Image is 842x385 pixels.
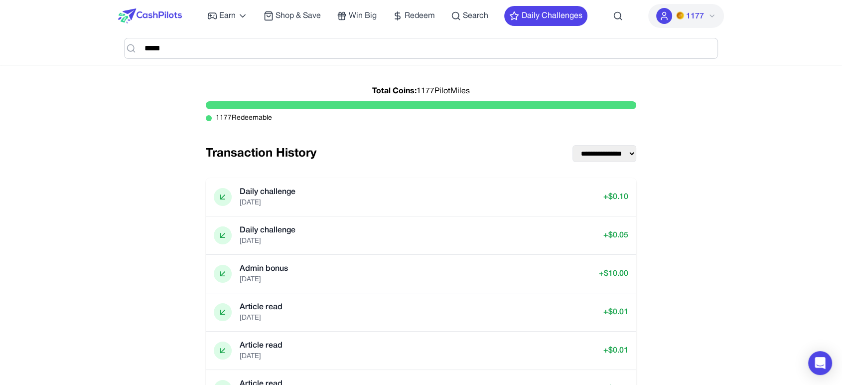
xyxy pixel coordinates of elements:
[808,351,832,375] div: Open Intercom Messenger
[603,306,628,318] p: + $ 0.01
[276,10,321,22] span: Shop & Save
[599,268,628,280] p: + $ 10.00
[240,186,295,198] p: Daily challenge
[603,229,628,241] p: + $ 0.05
[676,11,684,19] img: PMs
[337,10,377,22] a: Win Big
[417,88,470,95] span: 1177 PilotMiles
[349,10,377,22] span: Win Big
[264,10,321,22] a: Shop & Save
[240,313,282,323] p: [DATE]
[240,236,295,246] p: [DATE]
[603,191,628,203] p: + $ 0.10
[372,88,417,95] span: Total Coins:
[686,10,704,22] span: 1177
[240,352,282,362] p: [DATE]
[207,10,248,22] a: Earn
[216,113,272,123] span: 1177 Redeemable
[405,10,435,22] span: Redeem
[240,198,295,208] p: [DATE]
[240,340,282,352] p: Article read
[451,10,488,22] a: Search
[219,10,236,22] span: Earn
[603,345,628,357] p: + $ 0.01
[206,146,316,162] h1: Transaction History
[118,8,182,23] img: CashPilots Logo
[463,10,488,22] span: Search
[240,275,288,285] p: [DATE]
[648,4,724,28] button: PMs1177
[240,224,295,236] p: Daily challenge
[240,263,288,275] p: Admin bonus
[240,301,282,313] p: Article read
[393,10,435,22] a: Redeem
[504,6,587,26] button: Daily Challenges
